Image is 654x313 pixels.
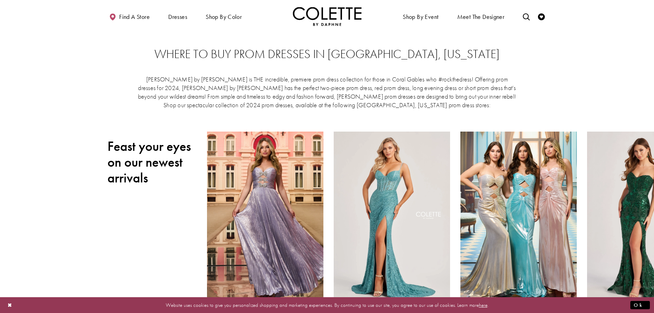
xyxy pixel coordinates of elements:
[403,13,438,20] span: Shop By Event
[167,7,189,26] span: Dresses
[293,7,362,26] a: Visit Home Page
[334,132,450,301] a: Visit Colette by Daphne Style No. CL8405 Page
[401,7,440,26] span: Shop By Event
[107,138,197,186] h2: Feast your eyes on our newest arrivals
[119,13,150,20] span: Find a store
[138,75,517,109] p: [PERSON_NAME] by [PERSON_NAME] is THE incredible, premiere prom dress collection for those in Cor...
[460,132,577,301] a: Visit Colette by Daphne Style No. CL8545 Page
[206,13,242,20] span: Shop by color
[521,7,531,26] a: Toggle search
[168,13,187,20] span: Dresses
[204,7,243,26] span: Shop by color
[479,301,487,308] a: here
[107,7,151,26] a: Find a store
[536,7,547,26] a: Check Wishlist
[207,132,323,301] a: Visit Colette by Daphne Style No. CL8520 Page
[630,301,650,309] button: Submit Dialog
[49,300,605,310] p: Website uses cookies to give you personalized shopping and marketing experiences. By continuing t...
[293,7,362,26] img: Colette by Daphne
[121,47,533,61] h2: Where to buy prom dresses in [GEOGRAPHIC_DATA], [US_STATE]
[457,13,505,20] span: Meet the designer
[456,7,506,26] a: Meet the designer
[4,299,16,311] button: Close Dialog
